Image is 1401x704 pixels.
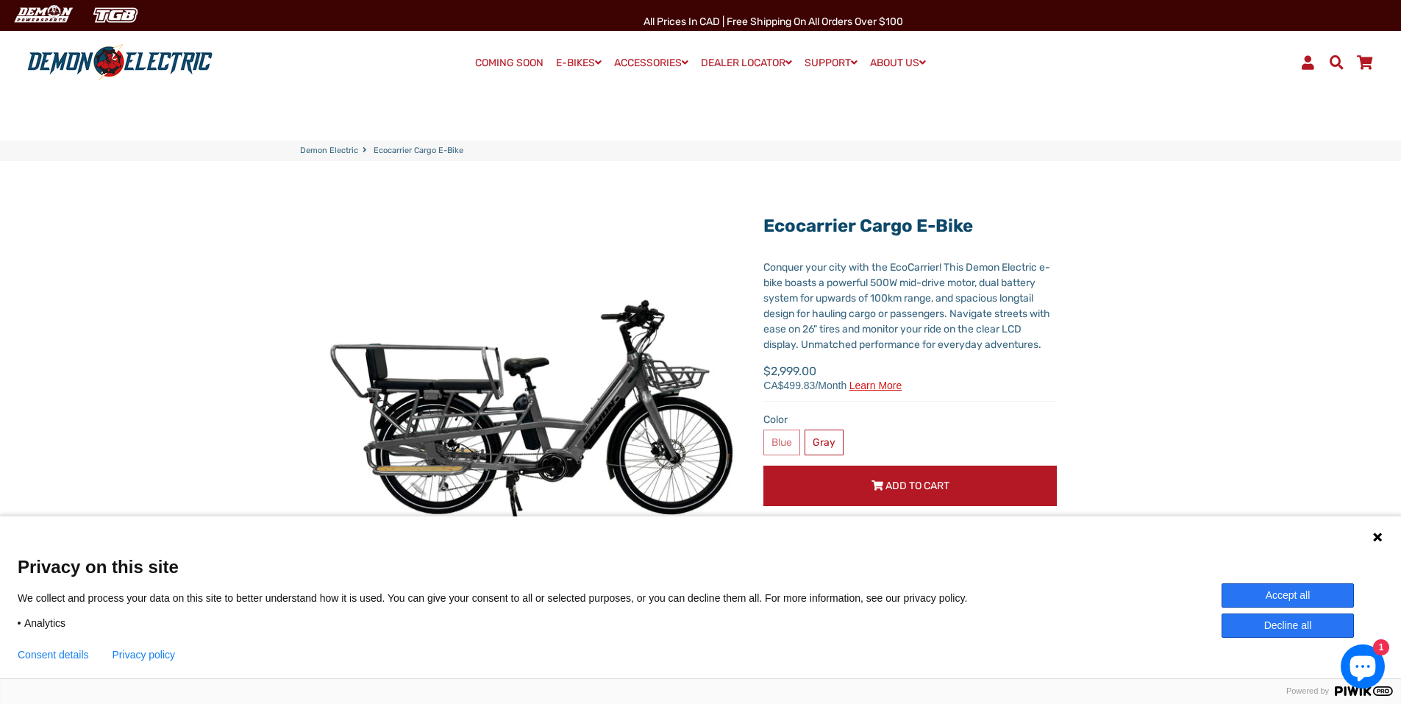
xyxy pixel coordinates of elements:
[7,3,78,27] img: Demon Electric
[1280,686,1335,696] span: Powered by
[1222,614,1354,638] button: Decline all
[805,430,844,455] label: Gray
[763,260,1057,352] div: Conquer your city with the EcoCarrier! This Demon Electric e-bike boasts a powerful 500W mid-driv...
[24,616,65,630] span: Analytics
[1222,583,1354,608] button: Accept all
[18,649,89,661] button: Consent details
[696,52,797,74] a: DEALER LOCATOR
[22,43,218,82] img: Demon Electric logo
[374,145,463,157] span: Ecocarrier Cargo E-Bike
[763,216,973,236] a: Ecocarrier Cargo E-Bike
[470,53,549,74] a: COMING SOON
[763,430,800,455] label: Blue
[551,52,607,74] a: E-BIKES
[300,145,358,157] a: Demon Electric
[763,412,1057,427] label: Color
[113,649,176,661] a: Privacy policy
[763,363,902,391] span: $2,999.00
[763,466,1057,506] button: Add to Cart
[865,52,931,74] a: ABOUT US
[609,52,694,74] a: ACCESSORIES
[18,591,989,605] p: We collect and process your data on this site to better understand how it is used. You can give y...
[799,52,863,74] a: SUPPORT
[85,3,146,27] img: TGB Canada
[644,15,903,28] span: All Prices in CAD | Free shipping on all orders over $100
[885,480,949,492] span: Add to Cart
[1336,644,1389,692] inbox-online-store-chat: Shopify online store chat
[18,556,1383,577] span: Privacy on this site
